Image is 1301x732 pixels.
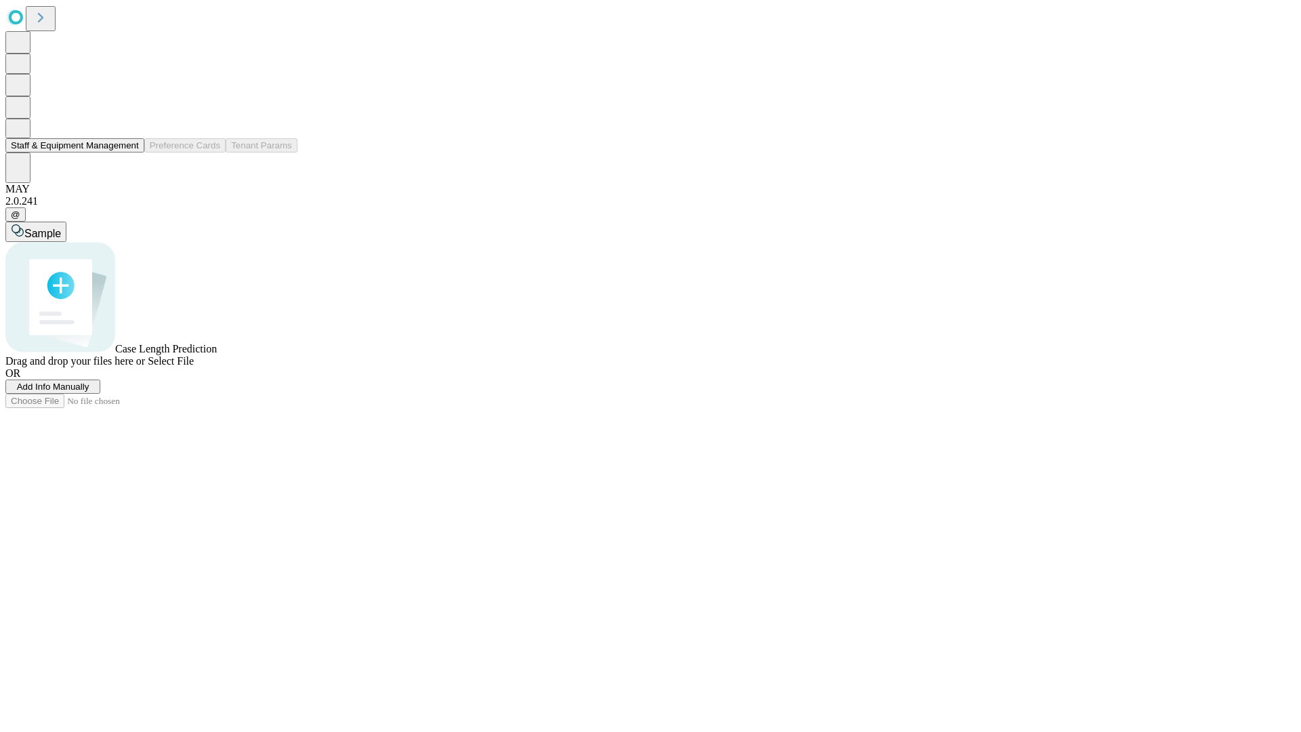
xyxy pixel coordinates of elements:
button: Sample [5,222,66,242]
span: OR [5,367,20,379]
button: Preference Cards [144,138,226,152]
button: Add Info Manually [5,380,100,394]
div: 2.0.241 [5,195,1296,207]
span: Sample [24,228,61,239]
button: Tenant Params [226,138,297,152]
span: @ [11,209,20,220]
span: Case Length Prediction [115,343,217,354]
span: Add Info Manually [17,382,89,392]
span: Select File [148,355,194,367]
button: Staff & Equipment Management [5,138,144,152]
span: Drag and drop your files here or [5,355,145,367]
div: MAY [5,183,1296,195]
button: @ [5,207,26,222]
